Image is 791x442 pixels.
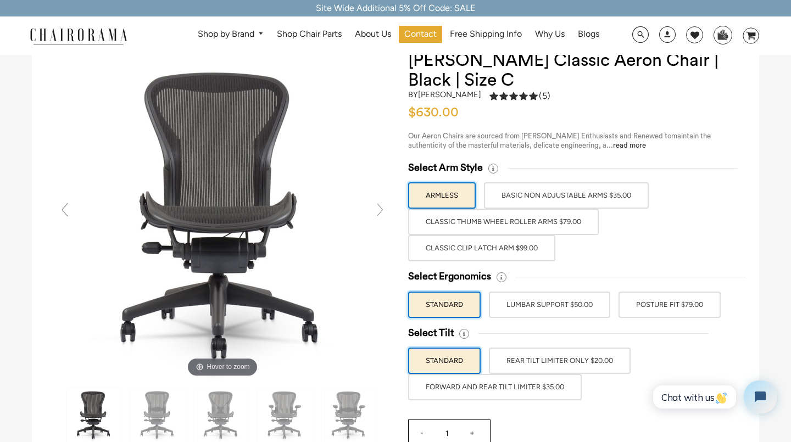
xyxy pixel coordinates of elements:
a: Free Shipping Info [444,26,527,43]
span: Why Us [535,29,565,40]
span: Free Shipping Info [450,29,522,40]
a: [PERSON_NAME] [418,89,481,99]
span: Our Aeron Chairs are sourced from [PERSON_NAME] Enthusiasts and Renewed to [408,132,671,139]
span: About Us [355,29,391,40]
a: read more [613,142,646,149]
span: Select Arm Style [408,161,483,174]
span: Select Tilt [408,327,454,339]
label: Classic Clip Latch Arm $99.00 [408,235,555,261]
span: Contact [404,29,437,40]
span: Shop Chair Parts [277,29,342,40]
span: Blogs [578,29,599,40]
a: Herman Miller Classic Aeron Chair | Black | Size C - chairoramaHover to zoom [58,209,387,220]
h1: [PERSON_NAME] Classic Aeron Chair | Black | Size C [408,51,738,90]
label: BASIC NON ADJUSTABLE ARMS $35.00 [484,182,649,209]
label: STANDARD [408,292,481,318]
img: chairorama [24,26,133,46]
label: LUMBAR SUPPORT $50.00 [489,292,610,318]
a: Why Us [530,26,570,43]
span: $630.00 [408,106,459,119]
a: About Us [349,26,397,43]
label: Classic Thumb Wheel Roller Arms $79.00 [408,209,599,235]
label: STANDARD [408,348,481,374]
iframe: Tidio Chat [641,371,786,423]
a: Contact [399,26,442,43]
label: REAR TILT LIMITER ONLY $20.00 [489,348,631,374]
label: ARMLESS [408,182,476,209]
label: POSTURE FIT $79.00 [619,292,721,318]
img: WhatsApp_Image_2024-07-12_at_16.23.01.webp [714,26,731,43]
div: 5.0 rating (5 votes) [489,90,550,102]
h2: by [408,90,481,99]
nav: DesktopNavigation [180,26,617,46]
a: 5.0 rating (5 votes) [489,90,550,105]
a: Blogs [572,26,605,43]
span: Select Ergonomics [408,270,491,283]
a: Shop Chair Parts [271,26,347,43]
img: Herman Miller Classic Aeron Chair | Black | Size C - chairorama [58,51,387,380]
a: Shop by Brand [192,26,270,43]
label: FORWARD AND REAR TILT LIMITER $35.00 [408,374,582,400]
span: (5) [539,91,550,102]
